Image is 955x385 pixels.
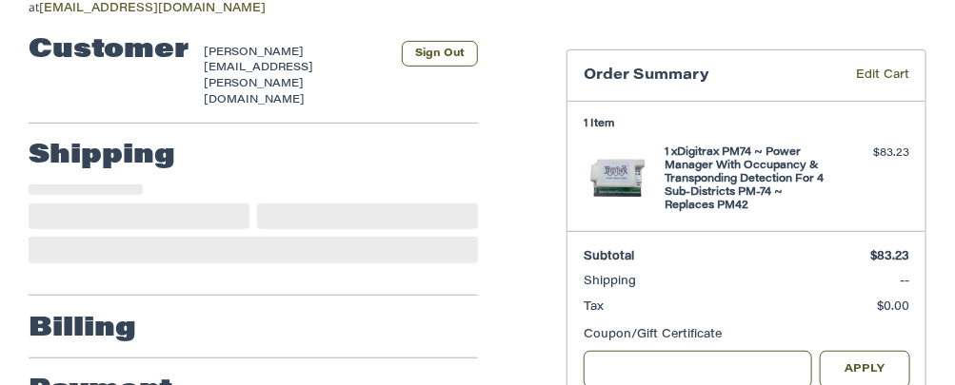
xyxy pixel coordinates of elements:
[584,251,634,262] span: Subtotal
[666,146,825,213] h4: 1 x Digitrax PM74 ~ Power Manager With Occupancy & Transponding Detection For 4 Sub-Districts PM-...
[871,251,910,262] span: $83.23
[29,141,175,173] h2: Shipping
[878,301,910,313] span: $0.00
[204,46,386,109] div: [PERSON_NAME][EMAIL_ADDRESS][PERSON_NAME][DOMAIN_NAME]
[29,314,136,346] h2: Billing
[29,35,189,67] h2: Customer
[39,3,266,14] a: [EMAIL_ADDRESS][DOMAIN_NAME]
[813,67,910,85] a: Edit Cart
[828,146,910,163] div: $83.23
[584,276,636,287] span: Shipping
[584,118,910,131] h3: 1 Item
[584,326,910,343] div: Coupon/Gift Certificate
[402,41,479,66] button: Sign Out
[584,301,604,313] span: Tax
[584,67,813,85] h3: Order Summary
[901,276,910,287] span: --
